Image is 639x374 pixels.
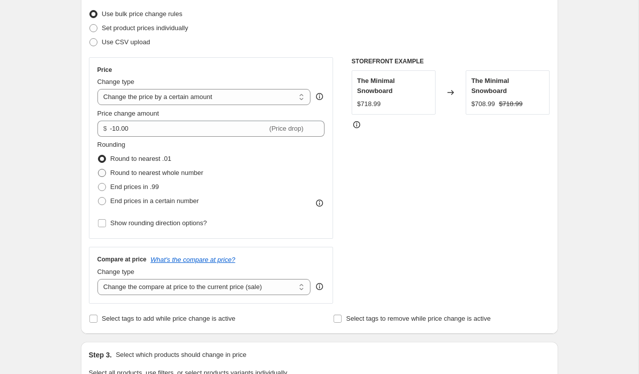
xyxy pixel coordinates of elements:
h2: Step 3. [89,350,112,360]
p: Select which products should change in price [116,350,246,360]
span: Price change amount [97,110,159,117]
span: Select tags to remove while price change is active [346,315,491,322]
strike: $718.99 [499,99,522,109]
span: Select tags to add while price change is active [102,315,236,322]
div: $708.99 [471,99,495,109]
span: Use CSV upload [102,38,150,46]
span: Change type [97,78,135,85]
span: Show rounding direction options? [111,219,207,227]
span: Round to nearest whole number [111,169,203,176]
span: End prices in .99 [111,183,159,191]
span: Rounding [97,141,126,148]
span: The Minimal Snowboard [357,77,395,95]
div: $718.99 [357,99,381,109]
span: The Minimal Snowboard [471,77,509,95]
span: Set product prices individually [102,24,188,32]
div: help [314,91,325,102]
span: (Price drop) [269,125,303,132]
button: What's the compare at price? [151,256,236,263]
input: -10.00 [110,121,267,137]
span: End prices in a certain number [111,197,199,205]
h3: Compare at price [97,255,147,263]
span: Change type [97,268,135,275]
div: help [314,282,325,292]
h3: Price [97,66,112,74]
span: $ [103,125,107,132]
span: Use bulk price change rules [102,10,182,18]
span: Round to nearest .01 [111,155,171,162]
h6: STOREFRONT EXAMPLE [352,57,550,65]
